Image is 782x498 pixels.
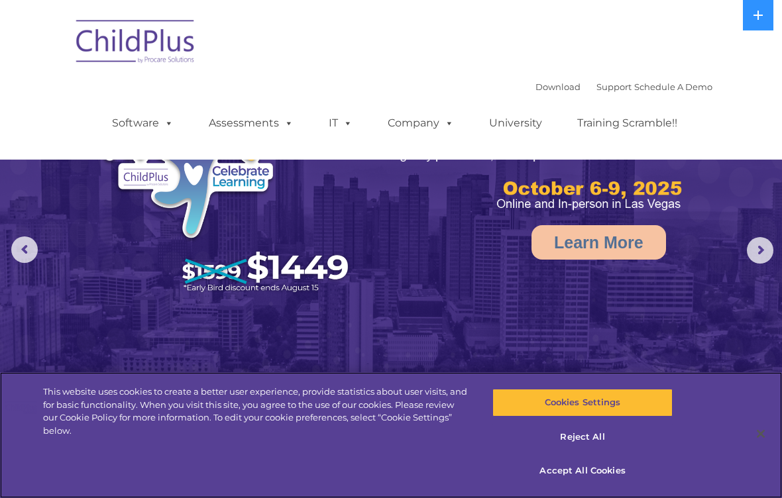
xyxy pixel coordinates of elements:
a: IT [315,110,366,136]
a: Assessments [195,110,307,136]
button: Accept All Cookies [492,457,672,485]
a: Download [535,81,581,92]
a: Schedule A Demo [634,81,712,92]
button: Close [746,419,775,448]
a: Support [596,81,632,92]
a: University [476,110,555,136]
button: Reject All [492,423,672,451]
a: Training Scramble!! [564,110,691,136]
a: Software [99,110,187,136]
div: This website uses cookies to create a better user experience, provide statistics about user visit... [43,385,469,437]
a: Company [374,110,467,136]
font: | [535,81,712,92]
button: Cookies Settings [492,389,672,417]
a: Learn More [531,225,666,260]
img: ChildPlus by Procare Solutions [70,11,202,77]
